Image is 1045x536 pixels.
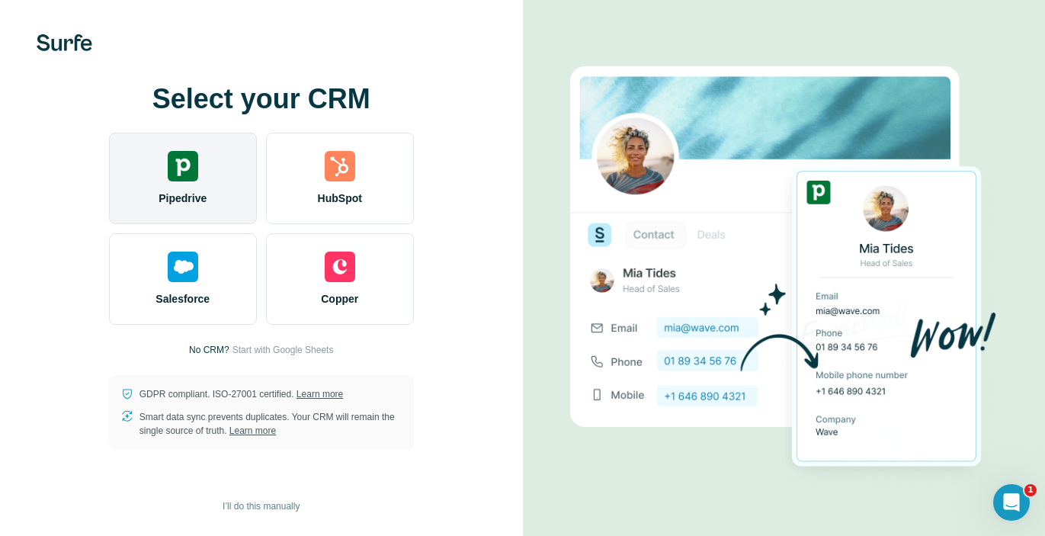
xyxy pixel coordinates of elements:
a: Learn more [297,389,343,400]
img: PIPEDRIVE image [570,40,997,493]
img: salesforce's logo [168,252,198,282]
button: Start with Google Sheets [232,343,334,357]
img: pipedrive's logo [168,151,198,181]
p: Smart data sync prevents duplicates. Your CRM will remain the single source of truth. [139,410,402,438]
span: I’ll do this manually [223,499,300,513]
a: Learn more [229,425,276,436]
button: I’ll do this manually [212,495,310,518]
span: Copper [321,291,358,307]
img: Surfe's logo [37,34,92,51]
p: GDPR compliant. ISO-27001 certified. [139,387,343,401]
h1: Select your CRM [109,84,414,114]
img: hubspot's logo [325,151,355,181]
span: 1 [1024,484,1037,496]
span: HubSpot [318,191,362,206]
span: Pipedrive [159,191,207,206]
img: copper's logo [325,252,355,282]
iframe: Intercom live chat [993,484,1030,521]
span: Salesforce [155,291,210,307]
p: No CRM? [189,343,229,357]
